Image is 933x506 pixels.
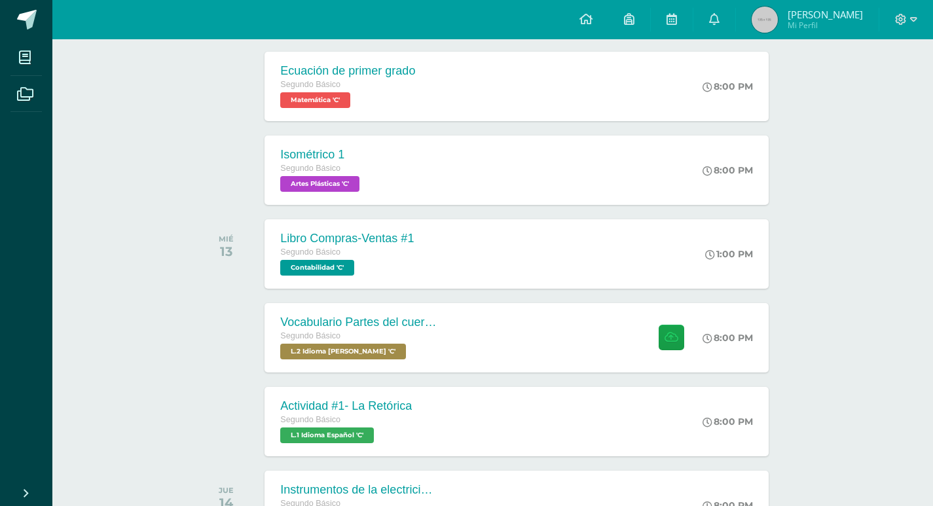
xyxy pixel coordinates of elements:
div: 8:00 PM [703,332,753,344]
div: 13 [219,244,234,259]
div: Actividad #1- La Retórica [280,399,412,413]
img: 9ebedb0ff532a1507b9b02654ee795af.png [752,7,778,33]
div: 8:00 PM [703,81,753,92]
div: 1:00 PM [705,248,753,260]
div: Instrumentos de la electricidad [280,483,437,497]
span: Segundo Básico [280,247,340,257]
span: L.1 Idioma Español 'C' [280,427,374,443]
div: Ecuación de primer grado [280,64,415,78]
div: MIÉ [219,234,234,244]
span: Matemática 'C' [280,92,350,108]
span: Contabilidad 'C' [280,260,354,276]
div: Libro Compras-Ventas #1 [280,232,414,245]
span: L.2 Idioma Maya Kaqchikel 'C' [280,344,406,359]
div: JUE [219,486,234,495]
span: Segundo Básico [280,80,340,89]
div: 8:00 PM [703,416,753,427]
div: 8:00 PM [703,164,753,176]
span: Artes Plásticas 'C' [280,176,359,192]
div: Vocabulario Partes del cuerpo [280,316,437,329]
span: Segundo Básico [280,331,340,340]
span: Segundo Básico [280,415,340,424]
span: Mi Perfil [788,20,863,31]
div: Isométrico 1 [280,148,363,162]
span: [PERSON_NAME] [788,8,863,21]
span: Segundo Básico [280,164,340,173]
